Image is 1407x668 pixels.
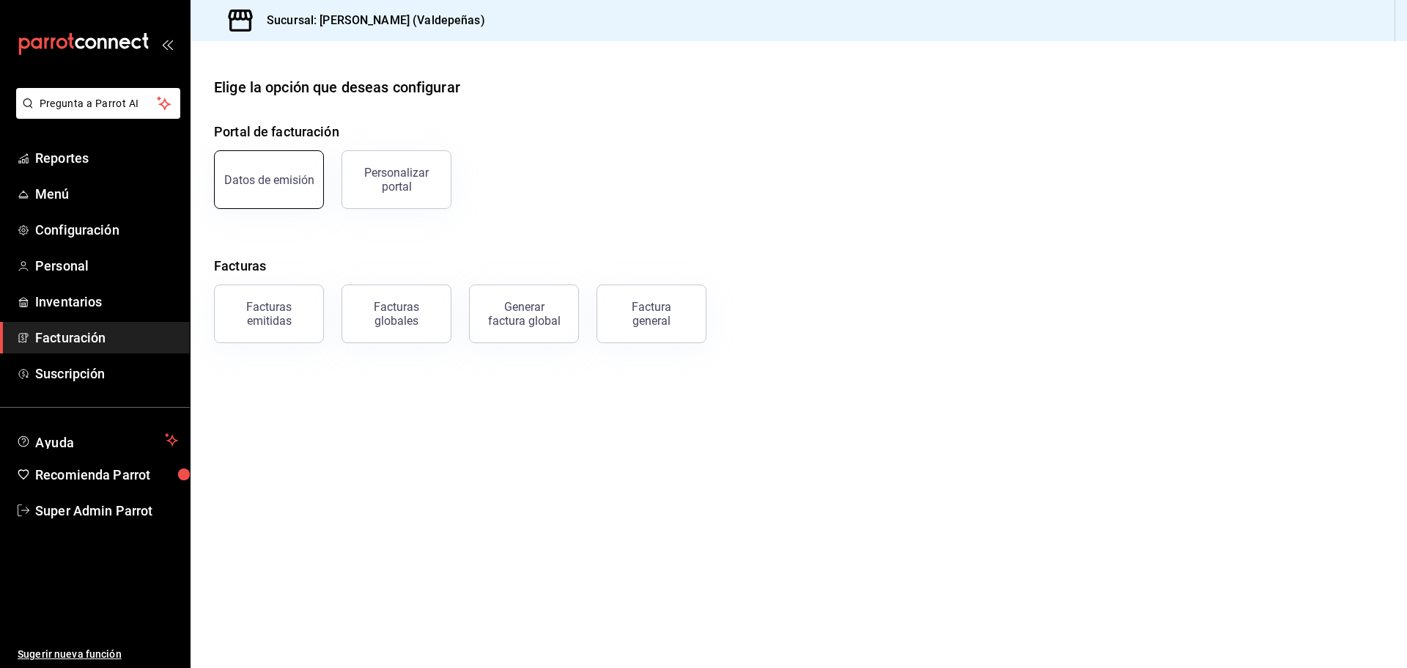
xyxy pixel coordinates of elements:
[597,285,706,343] button: Factura general
[341,285,451,343] button: Facturas globales
[487,300,561,328] div: Generar factura global
[35,465,178,485] span: Recomienda Parrot
[16,88,180,119] button: Pregunta a Parrot AI
[351,300,442,328] div: Facturas globales
[224,300,314,328] div: Facturas emitidas
[35,148,178,168] span: Reportes
[341,150,451,209] button: Personalizar portal
[40,96,158,111] span: Pregunta a Parrot AI
[35,292,178,312] span: Inventarios
[351,166,442,194] div: Personalizar portal
[214,150,324,209] button: Datos de emisión
[469,285,579,343] button: Generar factura global
[161,38,173,50] button: open_drawer_menu
[35,256,178,276] span: Personal
[35,501,178,521] span: Super Admin Parrot
[615,300,688,328] div: Factura general
[35,184,178,204] span: Menú
[214,285,324,343] button: Facturas emitidas
[214,256,1384,276] h4: Facturas
[255,12,485,29] h3: Sucursal: [PERSON_NAME] (Valdepeñas)
[35,364,178,383] span: Suscripción
[224,173,314,187] div: Datos de emisión
[214,122,1384,142] h4: Portal de facturación
[35,220,178,240] span: Configuración
[35,431,159,449] span: Ayuda
[10,106,180,122] a: Pregunta a Parrot AI
[214,76,460,98] div: Elige la opción que deseas configurar
[35,328,178,348] span: Facturación
[18,647,178,662] span: Sugerir nueva función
